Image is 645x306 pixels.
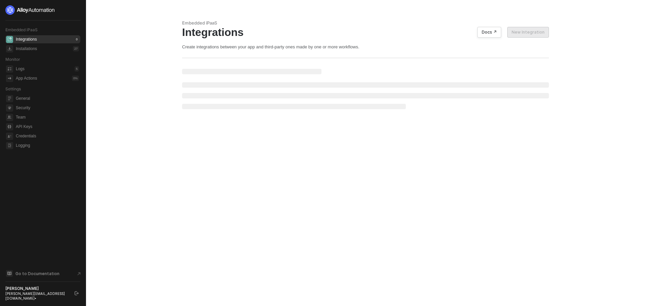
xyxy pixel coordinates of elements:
[5,5,80,15] a: logo
[16,104,79,112] span: Security
[16,132,79,140] span: Credentials
[16,46,37,52] div: Installations
[76,270,82,277] span: document-arrow
[16,76,37,81] div: App Actions
[5,27,38,32] span: Embedded iPaaS
[6,95,13,102] span: general
[73,46,79,51] div: 27
[15,271,59,276] span: Go to Documentation
[6,270,13,277] span: documentation
[5,5,55,15] img: logo
[482,30,497,35] div: Docs ↗
[16,66,25,72] div: Logs
[75,291,79,295] span: logout
[182,20,549,26] div: Embedded iPaaS
[6,133,13,140] span: credentials
[16,123,79,131] span: API Keys
[16,37,37,42] div: Integrations
[5,291,69,301] div: [PERSON_NAME][EMAIL_ADDRESS][DOMAIN_NAME] •
[182,44,549,50] div: Create integrations between your app and third-party ones made by one or more workflows.
[75,66,79,72] div: 5
[6,142,13,149] span: logging
[507,27,549,38] button: New Integration
[16,141,79,149] span: Logging
[6,45,13,52] span: installations
[6,65,13,73] span: icon-logs
[182,26,549,39] div: Integrations
[5,86,21,91] span: Settings
[16,113,79,121] span: Team
[5,269,81,277] a: Knowledge Base
[72,76,79,81] div: 0 %
[477,27,501,38] button: Docs ↗
[5,57,20,62] span: Monitor
[6,104,13,112] span: security
[75,37,79,42] div: 0
[6,75,13,82] span: icon-app-actions
[6,123,13,130] span: api-key
[5,286,69,291] div: [PERSON_NAME]
[6,36,13,43] span: integrations
[6,114,13,121] span: team
[16,94,79,102] span: General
